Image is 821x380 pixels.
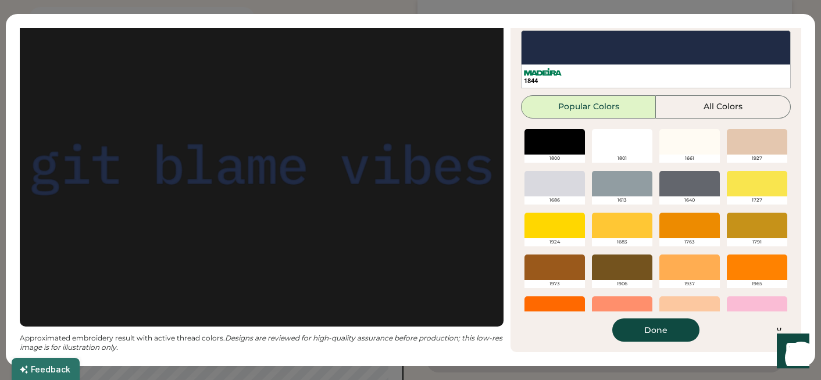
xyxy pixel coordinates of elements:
iframe: Front Chat [766,328,816,378]
div: 1763 [659,238,720,246]
div: 1965 [727,280,787,288]
div: 1973 [524,280,585,288]
button: All Colors [656,95,791,119]
div: 1844 [524,77,788,85]
div: 1683 [592,238,652,246]
div: 1927 [727,155,787,163]
div: 1640 [659,196,720,205]
div: Approximated embroidery result with active thread colors. [20,334,504,352]
div: 1613 [592,196,652,205]
div: 1801 [592,155,652,163]
button: Popular Colors [521,95,656,119]
div: 1686 [524,196,585,205]
div: 1937 [659,280,720,288]
div: 1800 [524,155,585,163]
div: 1906 [592,280,652,288]
em: Designs are reviewed for high-quality assurance before production; this low-res image is for illu... [20,334,504,352]
button: Done [612,318,699,342]
div: 1727 [727,196,787,205]
div: 1661 [659,155,720,163]
div: 1924 [524,238,585,246]
div: 1791 [727,238,787,246]
img: Madeira%20Logo.svg [524,68,562,76]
